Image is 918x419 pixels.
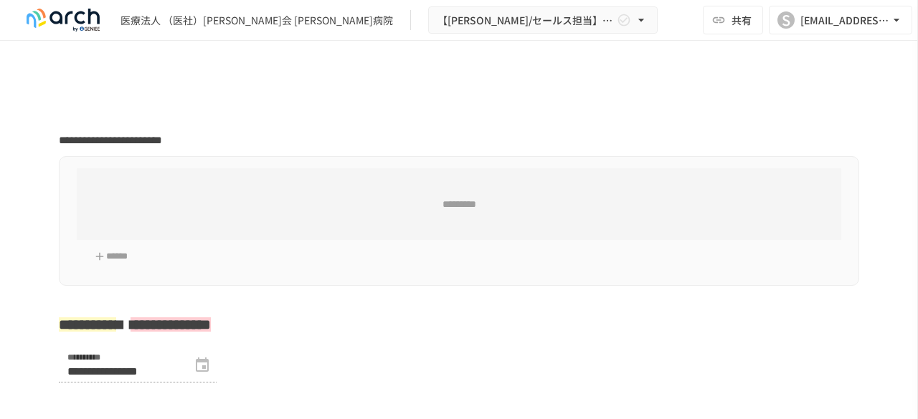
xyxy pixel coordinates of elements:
button: S[EMAIL_ADDRESS][DOMAIN_NAME] [769,6,912,34]
div: S [777,11,795,29]
button: 共有 [703,6,763,34]
span: 【[PERSON_NAME]/セールス担当】医療法人社団淀さんせん会 [PERSON_NAME]病院様_初期設定サポート [437,11,614,29]
div: [EMAIL_ADDRESS][DOMAIN_NAME] [800,11,889,29]
span: 共有 [732,12,752,28]
div: 医療法人 （医社）[PERSON_NAME]会 [PERSON_NAME]病院 [120,13,393,28]
img: logo-default@2x-9cf2c760.svg [17,9,109,32]
button: 【[PERSON_NAME]/セールス担当】医療法人社団淀さんせん会 [PERSON_NAME]病院様_初期設定サポート [428,6,658,34]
